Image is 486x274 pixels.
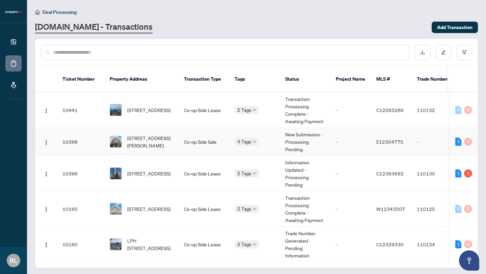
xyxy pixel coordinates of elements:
[237,240,251,248] span: 2 Tags
[43,9,77,15] span: Deal Processing
[330,156,371,191] td: -
[330,191,371,227] td: -
[330,66,371,92] th: Project Name
[280,66,330,92] th: Status
[41,239,52,250] button: Logo
[57,227,104,262] td: 10160
[41,203,52,214] button: Logo
[462,50,467,55] span: filter
[5,10,22,14] img: logo
[179,191,229,227] td: Co-op Side Lease
[376,206,405,212] span: W12343507
[104,66,179,92] th: Property Address
[44,207,49,212] img: Logo
[253,140,256,143] span: down
[237,205,251,213] span: 2 Tags
[127,106,170,114] span: [STREET_ADDRESS]
[57,191,104,227] td: 10165
[179,227,229,262] td: Co-op Side Lease
[110,239,122,250] img: thumbnail-img
[280,92,330,128] td: Transaction Processing Complete - Awaiting Payment
[376,107,404,113] span: C12265286
[464,169,472,177] div: 1
[411,66,459,92] th: Trade Number
[237,138,251,145] span: 4 Tags
[464,240,472,248] div: 0
[110,104,122,116] img: thumbnail-img
[127,134,173,149] span: [STREET_ADDRESS][PERSON_NAME]
[41,136,52,147] button: Logo
[35,21,153,33] a: [DOMAIN_NAME] - Transactions
[41,168,52,179] button: Logo
[253,108,256,112] span: down
[455,106,461,114] div: 0
[237,106,251,114] span: 2 Tags
[376,170,404,176] span: C12363692
[432,22,478,33] button: Add Transaction
[127,170,170,177] span: [STREET_ADDRESS]
[237,169,251,177] span: 2 Tags
[455,240,461,248] div: 1
[455,205,461,213] div: 0
[110,168,122,179] img: thumbnail-img
[411,128,459,156] td: -
[371,66,411,92] th: MLS #
[411,156,459,191] td: 110130
[253,243,256,246] span: down
[253,172,256,175] span: down
[464,138,472,146] div: 0
[376,241,404,247] span: C12329330
[127,237,173,252] span: LPH [STREET_ADDRESS]
[44,242,49,248] img: Logo
[455,138,461,146] div: 5
[411,191,459,227] td: 110125
[455,169,461,177] div: 1
[459,250,479,271] button: Open asap
[415,45,430,60] button: download
[10,256,17,265] span: RL
[57,92,104,128] td: 10441
[464,106,472,114] div: 0
[57,66,104,92] th: Ticket Number
[57,128,104,156] td: 10398
[57,156,104,191] td: 10396
[441,50,446,55] span: edit
[280,191,330,227] td: Transaction Processing Complete - Awaiting Payment
[110,203,122,215] img: thumbnail-img
[280,227,330,262] td: Trade Number Generated - Pending Information
[436,45,451,60] button: edit
[280,128,330,156] td: New Submission - Processing Pending
[179,66,229,92] th: Transaction Type
[411,227,459,262] td: 110134
[41,105,52,115] button: Logo
[44,108,49,113] img: Logo
[330,92,371,128] td: -
[179,156,229,191] td: Co-op Side Lease
[110,136,122,147] img: thumbnail-img
[464,205,472,213] div: 0
[411,92,459,128] td: 110132
[420,50,425,55] span: download
[376,139,403,145] span: E12354775
[330,128,371,156] td: -
[179,92,229,128] td: Co-op Side Lease
[253,207,256,211] span: down
[280,156,330,191] td: Information Updated - Processing Pending
[457,45,472,60] button: filter
[44,140,49,145] img: Logo
[179,128,229,156] td: Co-op Side Sale
[330,227,371,262] td: -
[229,66,280,92] th: Tags
[35,10,40,15] span: home
[437,22,473,33] span: Add Transaction
[44,171,49,177] img: Logo
[127,205,170,213] span: [STREET_ADDRESS]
